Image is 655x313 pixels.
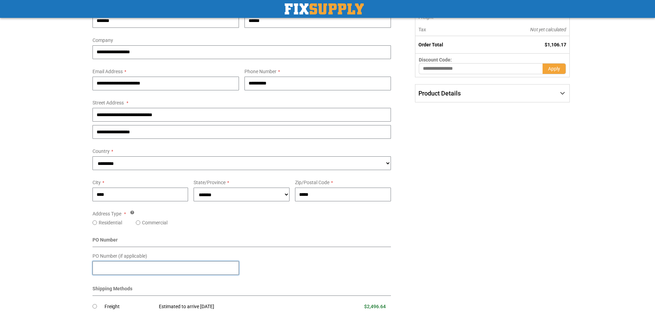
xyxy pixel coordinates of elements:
[92,69,123,74] span: Email Address
[285,3,364,14] img: Fix Industrial Supply
[295,180,329,185] span: Zip/Postal Code
[92,37,113,43] span: Company
[194,180,226,185] span: State/Province
[92,285,391,296] div: Shipping Methods
[419,57,452,63] span: Discount Code:
[415,23,484,36] th: Tax
[244,69,276,74] span: Phone Number
[92,148,110,154] span: Country
[543,63,566,74] button: Apply
[418,90,461,97] span: Product Details
[418,42,443,47] strong: Order Total
[92,100,124,105] span: Street Address
[92,180,101,185] span: City
[545,42,566,47] span: $1,106.17
[285,3,364,14] a: store logo
[92,253,147,259] span: PO Number (if applicable)
[364,304,386,309] span: $2,496.64
[92,211,121,216] span: Address Type
[530,27,566,32] span: Not yet calculated
[92,236,391,247] div: PO Number
[99,219,122,226] label: Residential
[142,219,167,226] label: Commercial
[548,66,560,71] span: Apply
